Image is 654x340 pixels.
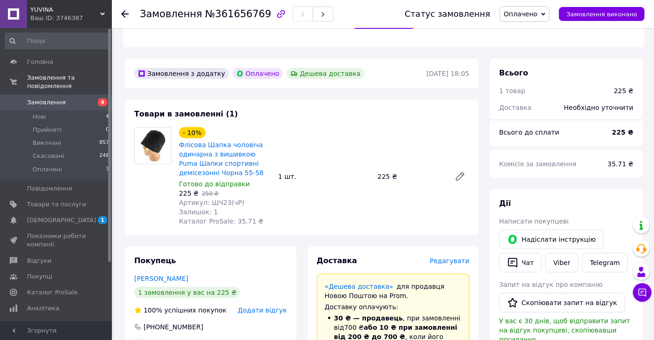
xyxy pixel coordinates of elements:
div: Повернутися назад [121,9,129,19]
span: Доставка [499,104,531,111]
span: №361656769 [205,8,271,20]
span: Залишок: 1 [179,208,218,216]
span: Оплачено [504,10,537,18]
span: Оплачені [33,165,62,174]
div: 225 ₴ [374,170,447,183]
span: Скасовані [33,152,64,160]
span: 225 ₴ [179,190,199,197]
a: [PERSON_NAME] [134,275,188,282]
div: Замовлення з додатку [134,68,229,79]
div: Ваш ID: 3746387 [30,14,112,22]
span: Нові [33,113,46,121]
button: Чат [499,253,542,272]
span: Дії [499,199,511,208]
span: Комісія за замовлення [499,160,577,168]
div: Необхідно уточнити [558,97,639,118]
span: Артикул: ШЧ23(чР) [179,199,245,206]
span: Замовлення та повідомлення [27,74,112,90]
span: Прийняті [33,126,62,134]
span: Товари та послуги [27,200,86,209]
span: 250 ₴ [202,190,219,197]
span: Товари в замовленні (1) [134,109,238,118]
span: Доставка [317,256,358,265]
span: Замовлення [140,8,202,20]
span: Готово до відправки [179,180,250,188]
span: Запит на відгук про компанію [499,281,603,288]
div: Оплачено [233,68,283,79]
span: Повідомлення [27,184,72,193]
span: Каталог ProSale [27,288,77,297]
button: Скопіювати запит на відгук [499,293,625,313]
img: Флісова Шапка чоловіча одинарна з вишивкою Puma Шапки спортивні демісезонні Чорна 55-58 [139,128,167,164]
input: Пошук [5,33,110,49]
span: Аналітика [27,304,59,313]
span: [DEMOGRAPHIC_DATA] [27,216,96,224]
div: [PHONE_NUMBER] [143,322,204,332]
div: Доставку оплачують: [325,302,462,312]
span: Виконані [33,139,62,147]
span: Всього [499,68,528,77]
b: 225 ₴ [612,129,633,136]
span: Покупці [27,272,52,281]
span: Написати покупцеві [499,218,569,225]
span: YUVINA [30,6,100,14]
span: Замовлення [27,98,66,107]
span: 1 товар [499,87,525,95]
span: Каталог ProSale: 35.71 ₴ [179,218,263,225]
span: 857 [99,139,109,147]
div: - 10% [179,127,206,138]
a: Редагувати [451,167,469,186]
span: 100% [144,306,162,314]
span: Додати відгук [238,306,287,314]
span: Покупець [134,256,176,265]
div: 225 ₴ [614,86,633,95]
button: Надіслати інструкцію [499,230,604,249]
a: «Дешева доставка» [325,283,393,290]
div: для продавця Новою Поштою на Prom. [325,282,462,300]
span: 30 ₴ — продавець [334,314,403,322]
div: 1 замовлення у вас на 225 ₴ [134,287,240,298]
span: Всього до сплати [499,129,559,136]
time: [DATE] 18:05 [427,70,469,77]
div: успішних покупок [134,306,227,315]
a: Telegram [582,253,628,272]
span: Замовлення виконано [566,11,637,18]
span: 248 [99,152,109,160]
span: Редагувати [430,257,469,265]
span: 1 [98,216,107,224]
a: Флісова Шапка чоловіча одинарна з вишивкою Puma Шапки спортивні демісезонні Чорна 55-58 [179,141,264,177]
div: 1 шт. [275,170,374,183]
span: Показники роботи компанії [27,232,86,249]
span: 35.71 ₴ [608,160,633,168]
div: Статус замовлення [405,9,490,19]
span: Головна [27,58,53,66]
span: 4 [98,98,107,106]
span: 4 [106,113,109,121]
span: Управління сайтом [27,320,86,337]
span: Відгуки [27,257,51,265]
span: 0 [106,126,109,134]
a: Viber [545,253,578,272]
button: Замовлення виконано [559,7,645,21]
div: Дешева доставка [287,68,364,79]
span: 3 [106,165,109,174]
button: Чат з покупцем [633,283,652,302]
